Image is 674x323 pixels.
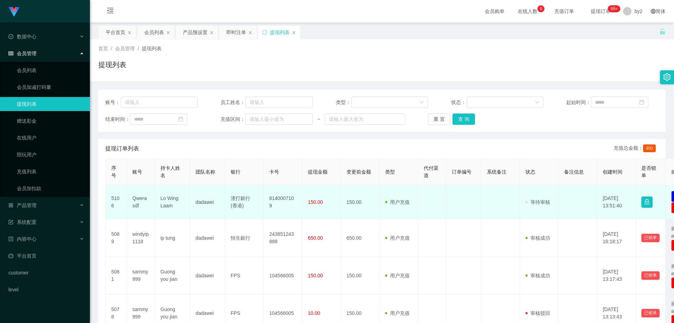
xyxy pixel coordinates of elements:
[424,165,438,178] span: 代付渠道
[155,257,190,295] td: Guong you jian
[190,219,225,257] td: dadawei
[385,169,395,175] span: 类型
[451,99,467,106] span: 状态：
[641,196,653,208] button: 图标: lock
[142,46,161,51] span: 提现列表
[8,7,20,17] img: logo.9652507e.png
[106,185,127,219] td: 5106
[641,234,660,242] button: 已锁单
[385,273,410,278] span: 用户充值
[269,169,279,175] span: 卡号
[346,169,371,175] span: 变更前金额
[105,116,130,123] span: 结束时间：
[597,185,636,219] td: [DATE] 13:51:40
[105,144,139,153] span: 提现订单列表
[160,165,180,178] span: 持卡人姓名
[225,257,264,295] td: FPS
[526,235,550,241] span: 审核成功
[639,100,644,105] i: 图标: calendar
[144,26,164,39] div: 会员列表
[17,164,84,179] a: 充值列表
[641,309,660,317] button: 已锁单
[262,30,267,35] i: 图标: sync
[614,144,659,153] div: 充值总金额：
[245,114,313,125] input: 请输入最小值为
[17,80,84,94] a: 会员加减打码量
[8,34,13,39] i: 图标: check-circle-o
[8,249,84,263] a: 图标: dashboard平台首页
[308,273,323,278] span: 150.00
[127,31,132,35] i: 图标: close
[270,26,290,39] div: 提现列表
[8,219,37,225] span: 系统配置
[537,5,544,12] sup: 6
[231,169,240,175] span: 银行
[341,185,379,219] td: 150.00
[225,219,264,257] td: 恒生銀行
[190,185,225,219] td: dadawei
[419,100,424,105] i: 图标: down
[98,46,108,51] span: 首页
[178,117,183,122] i: 图标: calendar
[210,31,214,35] i: 图标: close
[292,31,296,35] i: 图标: close
[8,51,13,56] i: 图标: table
[308,199,323,205] span: 150.00
[155,185,190,219] td: Lo Wing Laam
[220,99,245,106] span: 员工姓名：
[127,219,155,257] td: windyip1118
[220,116,245,123] span: 充值区间：
[98,59,126,70] h1: 提现列表
[526,273,550,278] span: 审核成功
[597,257,636,295] td: [DATE] 13:17:43
[8,51,37,56] span: 会员管理
[325,114,405,125] input: 请输入最大值为
[106,257,127,295] td: 5081
[540,5,542,12] p: 6
[526,310,550,316] span: 审核驳回
[17,63,84,77] a: 会员列表
[264,219,302,257] td: 243851243888
[385,235,410,241] span: 用户充值
[8,236,37,242] span: 内容中心
[608,5,620,12] sup: 335
[264,257,302,295] td: 104566005
[336,99,352,106] span: 类型：
[535,100,539,105] i: 图标: down
[659,28,666,35] i: 图标: unlock
[132,169,142,175] span: 账号
[641,271,660,280] button: 已锁单
[313,116,325,123] span: ~
[308,235,323,241] span: 650.00
[603,169,622,175] span: 创建时间
[385,310,410,316] span: 用户充值
[8,202,37,208] span: 产品管理
[8,34,37,39] span: 数据中心
[8,203,13,208] i: 图标: appstore-o
[385,199,410,205] span: 用户充值
[225,185,264,219] td: 渣打銀行 (香港)
[111,165,116,178] span: 序号
[111,46,112,51] span: /
[651,9,656,14] i: 图标: global
[98,0,122,23] i: 图标: menu-fold
[106,219,127,257] td: 5089
[587,9,614,14] span: 提现订单
[105,99,121,106] span: 账号：
[17,131,84,145] a: 在线用户
[8,220,13,225] i: 图标: form
[308,310,320,316] span: 10.00
[115,46,135,51] span: 会员管理
[8,266,84,280] a: customer
[138,46,139,51] span: /
[452,114,475,125] button: 查 询
[155,219,190,257] td: ip tung
[248,31,252,35] i: 图标: close
[566,99,591,106] span: 起始时间：
[341,257,379,295] td: 150.00
[226,26,246,39] div: 即时注单
[452,169,471,175] span: 订单编号
[127,185,155,219] td: Qwerasdf
[641,165,656,178] span: 是否锁单
[341,219,379,257] td: 650.00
